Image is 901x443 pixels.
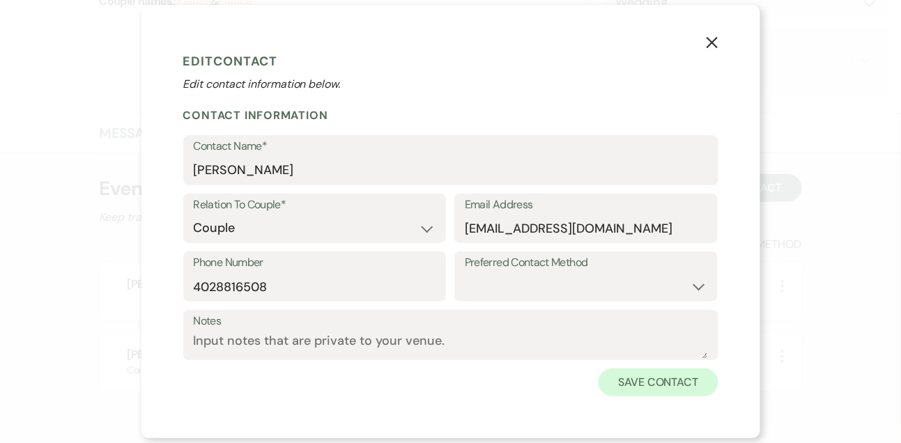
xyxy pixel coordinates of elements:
p: Edit contact information below. [183,76,718,93]
button: Save Contact [599,368,718,396]
input: First and Last Name [194,157,708,184]
label: Relation To Couple* [194,195,436,215]
label: Phone Number [194,253,436,273]
label: Contact Name* [194,137,708,157]
label: Preferred Contact Method [465,253,707,273]
label: Email Address [465,195,707,215]
h2: Contact Information [183,108,718,123]
label: Notes [194,311,708,332]
h1: Edit Contact [183,51,718,72]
